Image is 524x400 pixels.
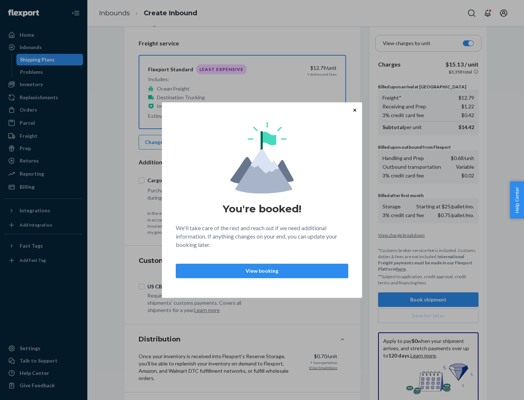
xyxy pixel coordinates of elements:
button: Close [351,106,358,114]
h1: You're booked! [223,202,301,215]
p: We'll take care of the rest and reach out if we need additional information. If anything changes ... [176,224,348,249]
p: View booking [182,267,342,275]
img: svg+xml,%3Csvg%20viewBox%3D%220%200%20174%20197%22%20fill%3D%22none%22%20xmlns%3D%22http%3A%2F%2F... [230,122,294,193]
button: View booking [176,264,348,278]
